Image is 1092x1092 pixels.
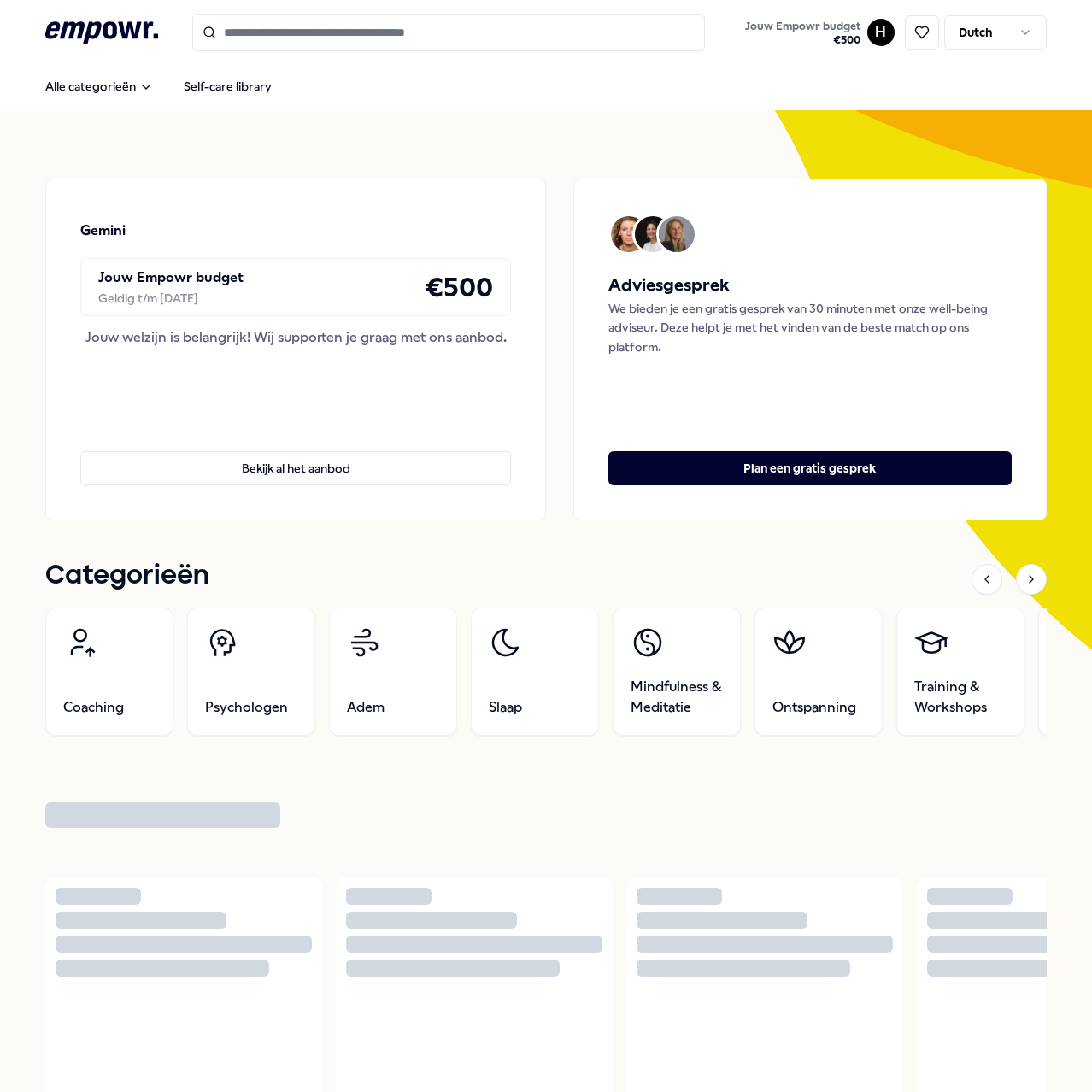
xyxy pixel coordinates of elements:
[608,272,1012,299] h5: Adviesgesprek
[745,33,860,47] span: € 500
[754,608,883,736] a: Ontspanning
[489,697,522,718] span: Slaap
[98,289,244,308] div: Geldig t/m [DATE]
[608,299,1012,356] p: We bieden je een gratis gesprek van 30 minuten met onze well-being adviseur. Deze helpt je met he...
[635,216,671,252] img: Avatar
[80,451,511,485] button: Bekijk al het aanbod
[80,326,511,349] div: Jouw welzijn is belangrijk! Wij supporten je graag met ons aanbod.
[867,19,895,46] button: H
[192,14,705,51] input: Search for products, categories or subcategories
[738,15,867,50] a: Jouw Empowr budget€500
[896,608,1024,736] a: Training & Workshops
[98,267,244,289] p: Jouw Empowr budget
[471,608,599,736] a: Slaap
[659,216,695,252] img: Avatar
[613,608,741,736] a: Mindfulness & Meditatie
[631,677,723,718] span: Mindfulness & Meditatie
[45,555,209,597] h1: Categorieën
[187,608,315,736] a: Psychologen
[425,266,493,308] h4: € 500
[745,20,860,33] span: Jouw Empowr budget
[170,69,285,103] a: Self-care library
[329,608,457,736] a: Adem
[205,697,288,718] span: Psychologen
[63,697,124,718] span: Coaching
[80,424,511,485] a: Bekijk al het aanbod
[772,697,856,718] span: Ontspanning
[608,451,1012,485] button: Plan een gratis gesprek
[32,69,285,103] nav: Main
[742,16,864,50] button: Jouw Empowr budget€500
[914,677,1007,718] span: Training & Workshops
[611,216,647,252] img: Avatar
[347,697,385,718] span: Adem
[32,69,167,103] button: Alle categorieën
[80,220,126,242] p: Gemini
[45,608,173,736] a: Coaching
